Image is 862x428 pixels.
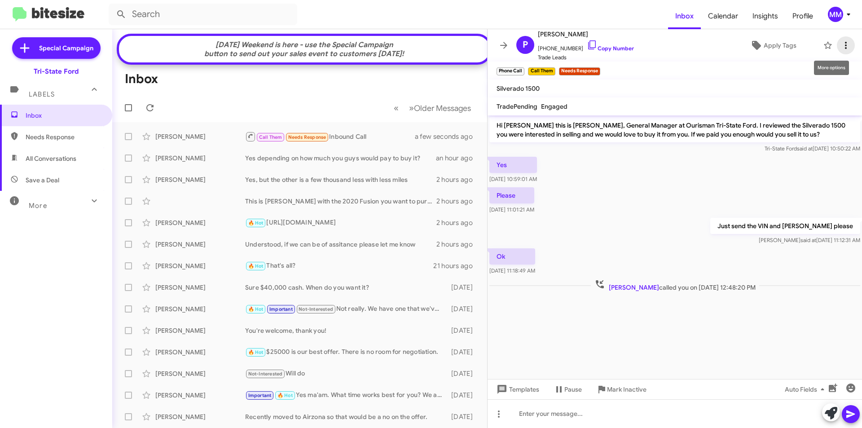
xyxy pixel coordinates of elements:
div: Yes, but the other is a few thousand less with less miles [245,175,436,184]
span: said at [797,145,813,152]
div: Inbound Call [245,131,426,142]
small: Call Them [528,67,555,75]
h1: Inbox [125,72,158,86]
span: 🔥 Hot [248,306,264,312]
span: More [29,202,47,210]
span: « [394,102,399,114]
a: Insights [745,3,785,29]
a: Copy Number [587,45,634,52]
div: [DATE] [447,391,480,400]
span: called you on [DATE] 12:48:20 PM [591,279,759,292]
div: Will do [245,369,447,379]
div: 2 hours ago [436,218,480,227]
div: [PERSON_NAME] [155,304,245,313]
div: 2 hours ago [436,197,480,206]
div: You're welcome, thank you! [245,326,447,335]
span: [DATE] 11:01:21 AM [489,206,534,213]
span: Mark Inactive [607,381,646,397]
span: Special Campaign [39,44,93,53]
button: Templates [488,381,546,397]
div: [PERSON_NAME] [155,391,245,400]
div: 2 hours ago [436,175,480,184]
button: Pause [546,381,589,397]
div: [DATE] [447,304,480,313]
p: Hi [PERSON_NAME] this is [PERSON_NAME], General Manager at Ourisman Tri-State Ford. I reviewed th... [489,117,860,142]
div: [PERSON_NAME] [155,283,245,292]
nav: Page navigation example [389,99,476,117]
span: Templates [495,381,539,397]
span: Labels [29,90,55,98]
span: Apply Tags [764,37,796,53]
span: Trade Leads [538,53,634,62]
div: [PERSON_NAME] [155,132,245,141]
button: MM [820,7,852,22]
a: Profile [785,3,820,29]
div: Yes depending on how much you guys would pay to buy it? [245,154,436,163]
small: Needs Response [559,67,600,75]
div: That's all? [245,261,433,271]
div: [URL][DOMAIN_NAME] [245,218,436,228]
span: [DATE] 10:59:01 AM [489,176,537,182]
div: Recently moved to Airzona so that would be a no on the offer. [245,412,447,421]
small: Phone Call [497,67,524,75]
p: Just send the VIN and [PERSON_NAME] please [710,218,860,234]
div: a few seconds ago [426,132,480,141]
div: Not really. We have one that we've marked down several times and hasn't sold yet. [245,304,447,314]
span: 🔥 Hot [248,220,264,226]
p: Ok [489,248,535,265]
span: Inbox [26,111,102,120]
button: Mark Inactive [589,381,654,397]
div: [DATE] [447,369,480,378]
span: TradePending [497,102,537,110]
div: [DATE] [447,283,480,292]
span: Important [269,306,293,312]
div: 21 hours ago [433,261,480,270]
span: said at [800,237,816,243]
span: [DATE] 11:18:49 AM [489,267,535,274]
span: 🔥 Hot [248,349,264,355]
div: [PERSON_NAME] [155,369,245,378]
span: Important [248,393,272,398]
div: [DATE] [447,326,480,335]
div: 2 hours ago [436,240,480,249]
div: [DATE] [447,412,480,421]
div: [DATE] Weekend is here - use the Special Campaign button to send out your sales event to customer... [123,40,485,58]
div: Sure $40,000 cash. When do you want it? [245,283,447,292]
span: Not-Interested [299,306,333,312]
span: Call Them [259,134,282,140]
div: Understood, if we can be of assitance please let me know [245,240,436,249]
div: [PERSON_NAME] [155,175,245,184]
span: Needs Response [26,132,102,141]
span: 🔥 Hot [277,393,293,398]
div: [PERSON_NAME] [155,261,245,270]
div: This is [PERSON_NAME] with the 2020 Fusion you want to purchase It’s listed for $10,199 [245,197,436,206]
span: [PERSON_NAME] [DATE] 11:12:31 AM [759,237,860,243]
span: 🔥 Hot [248,263,264,269]
span: [PHONE_NUMBER] [538,40,634,53]
span: P [523,38,528,52]
span: Not-Interested [248,371,283,377]
div: [PERSON_NAME] [155,218,245,227]
div: MM [828,7,843,22]
div: Tri-State Ford [34,67,79,76]
a: Calendar [701,3,745,29]
span: Engaged [541,102,567,110]
span: » [409,102,414,114]
button: Auto Fields [778,381,835,397]
a: Inbox [668,3,701,29]
div: [PERSON_NAME] [155,326,245,335]
div: an hour ago [436,154,480,163]
span: Needs Response [288,134,326,140]
span: Older Messages [414,103,471,113]
span: Tri-State Ford [DATE] 10:50:22 AM [765,145,860,152]
span: Save a Deal [26,176,59,185]
p: Yes [489,157,537,173]
p: Please [489,187,534,203]
div: [PERSON_NAME] [155,240,245,249]
div: [PERSON_NAME] [155,348,245,357]
div: [PERSON_NAME] [155,154,245,163]
span: Auto Fields [785,381,828,397]
span: Pause [564,381,582,397]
